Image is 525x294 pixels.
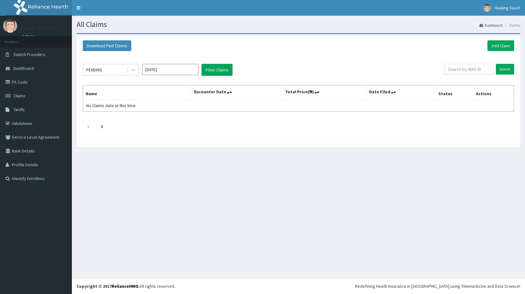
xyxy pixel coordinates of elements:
a: Next page [101,123,103,129]
input: Search by HMO ID [444,64,494,75]
th: Encounter Date [192,85,282,100]
img: User Image [483,4,491,12]
th: Date Filed [366,85,436,100]
h1: All Claims [77,20,520,28]
span: Healing Touch [495,5,520,11]
button: Filter Claims [202,64,232,76]
a: Online [22,34,37,39]
a: RelianceHMO [112,283,138,289]
input: Search [496,64,514,75]
footer: All rights reserved. [72,278,525,294]
th: Status [436,85,473,100]
th: Actions [473,85,514,100]
p: Healing Touch [22,25,57,31]
img: User Image [3,19,17,33]
span: Claims [13,93,26,99]
th: Total Price(₦) [282,85,366,100]
button: Download Paid Claims [83,40,131,51]
li: Claims [503,23,520,28]
span: Switch Providers [13,52,45,57]
a: Dashboard [479,23,502,28]
div: Redefining Heath Insurance in [GEOGRAPHIC_DATA] using Telemedicine and Data Science! [355,283,520,289]
span: No Claims data at this time. [86,103,137,108]
input: Select Month and Year [142,64,198,75]
th: Name [83,85,192,100]
strong: Copyright © 2017 . [77,283,140,289]
a: Add Claim [487,40,514,51]
span: Tariffs [13,107,25,112]
div: PENDING [86,67,102,73]
a: Previous page [87,123,90,129]
span: Dashboard [13,65,34,71]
